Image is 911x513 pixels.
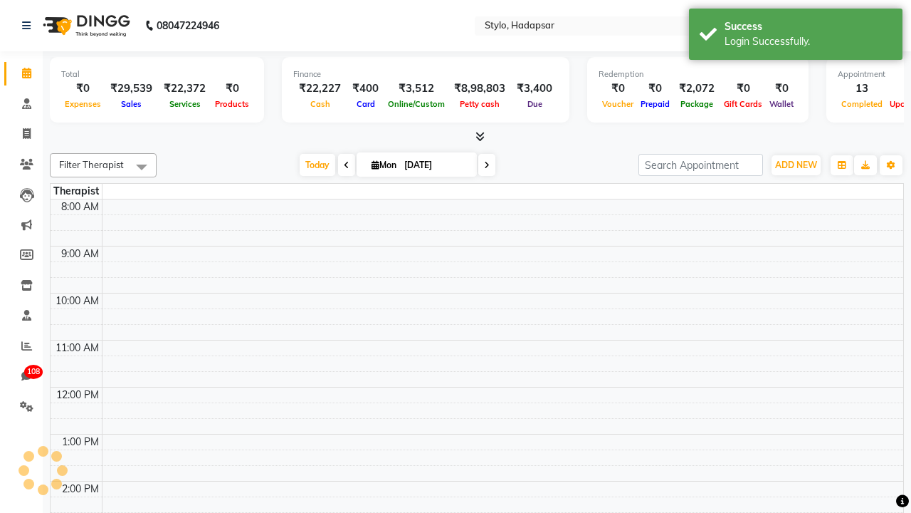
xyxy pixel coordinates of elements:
span: Expenses [61,99,105,109]
div: ₹3,512 [384,81,448,97]
div: Success [725,19,892,34]
div: 10:00 AM [53,294,102,309]
div: Login Successfully. [725,34,892,49]
span: Wallet [766,99,797,109]
div: 11:00 AM [53,341,102,356]
div: Total [61,68,253,81]
div: ₹0 [61,81,105,97]
div: 2:00 PM [59,482,102,497]
div: ₹0 [599,81,637,97]
span: Products [211,99,253,109]
span: Package [677,99,717,109]
span: Mon [368,160,400,170]
span: Completed [838,99,886,109]
div: ₹3,400 [511,81,558,97]
div: 12:00 PM [53,388,102,403]
div: 9:00 AM [58,247,102,261]
span: Due [524,99,546,109]
input: 2025-09-01 [400,155,471,176]
div: ₹8,98,803 [448,81,511,97]
div: ₹0 [720,81,766,97]
span: Prepaid [637,99,673,109]
div: ₹400 [347,81,384,97]
div: 13 [838,81,886,97]
b: 08047224946 [157,6,219,46]
span: Sales [117,99,145,109]
span: Filter Therapist [59,159,124,170]
span: Services [166,99,204,109]
a: 108 [4,365,38,388]
div: 1:00 PM [59,435,102,450]
button: ADD NEW [772,155,821,175]
img: logo [36,6,134,46]
div: ₹0 [766,81,797,97]
span: Online/Custom [384,99,448,109]
div: ₹29,539 [105,81,158,97]
span: ADD NEW [775,160,817,170]
div: 8:00 AM [58,199,102,214]
input: Search Appointment [638,154,763,176]
span: Today [300,154,335,176]
div: ₹0 [637,81,673,97]
div: ₹22,372 [158,81,211,97]
span: Card [353,99,379,109]
div: Therapist [51,184,102,199]
span: Gift Cards [720,99,766,109]
span: Cash [307,99,334,109]
span: 108 [24,365,43,379]
div: Redemption [599,68,797,81]
div: ₹2,072 [673,81,720,97]
span: Voucher [599,99,637,109]
div: Finance [293,68,558,81]
div: ₹22,227 [293,81,347,97]
div: ₹0 [211,81,253,97]
span: Petty cash [456,99,503,109]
